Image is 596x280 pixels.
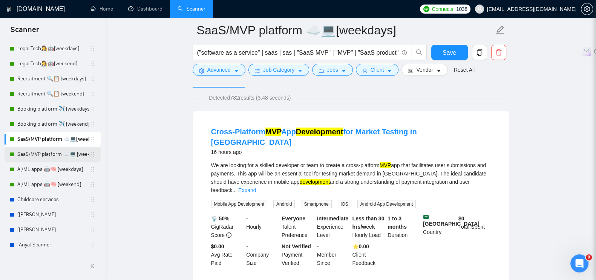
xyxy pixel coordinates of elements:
b: ⭐️ 0.00 [352,243,369,249]
li: AI/ML apps 🤖🧠 [weekend] [5,177,101,192]
img: 🇸🇦 [423,214,429,220]
span: copy [472,49,487,56]
a: [[PERSON_NAME] [17,222,89,237]
span: Smartphone [301,200,331,208]
li: Childcare services [5,192,101,207]
li: AI/ML apps 🤖🧠 [weekdays] [5,162,101,177]
span: user [477,6,482,12]
span: Android App Development [357,200,416,208]
li: Booking platform ✈️ [weekdays] [5,102,101,117]
b: $0.00 [211,243,224,249]
span: holder [89,166,95,172]
a: Expand [238,187,256,193]
li: Recruitment 🔍📋 [weekdays] [5,71,101,86]
span: caret-down [387,68,392,74]
a: Legal Tech👩‍⚖️🤖[weekdays] [17,41,89,56]
div: Country [421,214,457,239]
a: homeHome [90,6,113,12]
b: - [246,215,248,222]
b: Less than 30 hrs/week [352,215,385,230]
span: caret-down [297,68,303,74]
div: GigRadar Score [210,214,245,239]
div: Total Spent [457,214,492,239]
input: Scanner name... [197,21,494,40]
a: Cross-PlatformMVPAppDevelopmentfor Market Testing in [GEOGRAPHIC_DATA] [211,128,417,146]
mark: Development [296,128,343,136]
span: caret-down [341,68,346,74]
button: userClientcaret-down [356,64,399,76]
li: Recruitment 🔍📋 [weekend] [5,86,101,102]
div: Payment Verified [280,242,316,267]
li: [Angelina] Scanner [5,222,101,237]
a: searchScanner [178,6,205,12]
span: iOS [338,200,351,208]
span: ... [232,187,237,193]
span: Connects: [432,5,454,13]
div: 16 hours ago [211,148,491,157]
li: SaaS/MVP platform ☁️💻 [weekend] [5,147,101,162]
button: barsJob Categorycaret-down [248,64,309,76]
b: 1 to 3 months [388,215,407,230]
span: caret-down [436,68,441,74]
a: AI/ML apps 🤖🧠 [weekend] [17,177,89,192]
span: Advanced [207,66,231,74]
span: holder [89,227,95,233]
li: [Anya] Scanner [5,237,101,252]
mark: MVP [380,162,391,168]
a: dashboardDashboard [128,6,162,12]
span: holder [89,136,95,142]
div: Duration [386,214,421,239]
span: Save [443,48,456,57]
div: Avg Rate Paid [210,242,245,267]
span: Detected 782 results (3.48 seconds) [204,94,296,102]
button: copy [472,45,487,60]
span: setting [199,68,204,74]
div: Hourly Load [351,214,386,239]
span: holder [89,121,95,127]
span: setting [581,6,593,12]
a: Recruitment 🔍📋 [weekdays] [17,71,89,86]
a: Booking platform ✈️ [weekdays] [17,102,89,117]
button: delete [491,45,506,60]
span: Vendor [416,66,433,74]
mark: MVP [265,128,281,136]
li: SaaS/MVP platform ☁️💻[weekdays] [5,132,101,147]
span: Jobs [327,66,338,74]
span: holder [89,46,95,52]
button: setting [581,3,593,15]
span: holder [89,197,95,203]
a: Reset All [454,66,475,74]
span: holder [89,61,95,67]
div: Hourly [245,214,280,239]
img: upwork-logo.png [423,6,429,12]
a: SaaS/MVP platform ☁️💻[weekdays] [17,132,89,147]
span: Client [371,66,384,74]
div: Member Since [316,242,351,267]
img: logo [6,3,12,15]
a: AI/ML apps 🤖🧠 [weekdays] [17,162,89,177]
span: Scanner [5,24,45,40]
span: user [362,68,368,74]
span: holder [89,106,95,112]
span: holder [89,151,95,157]
b: Intermediate [317,215,348,222]
span: Mobile App Development [211,200,267,208]
b: - [317,243,319,249]
div: We are looking for a skilled developer or team to create a cross-platform app that facilitates us... [211,161,491,194]
a: Recruitment 🔍📋 [weekend] [17,86,89,102]
a: Legal Tech👩‍⚖️🤖[weekend] [17,56,89,71]
button: Save [431,45,468,60]
div: Client Feedback [351,242,386,267]
span: Android [273,200,295,208]
span: holder [89,242,95,248]
b: Not Verified [282,243,311,249]
li: Legal Tech👩‍⚖️🤖[weekdays] [5,41,101,56]
mark: development [300,179,330,185]
button: idcardVendorcaret-down [401,64,447,76]
b: [GEOGRAPHIC_DATA] [423,214,480,227]
div: Talent Preference [280,214,316,239]
span: search [412,49,426,56]
span: edit [495,25,505,35]
span: caret-down [234,68,239,74]
span: double-left [90,262,97,270]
